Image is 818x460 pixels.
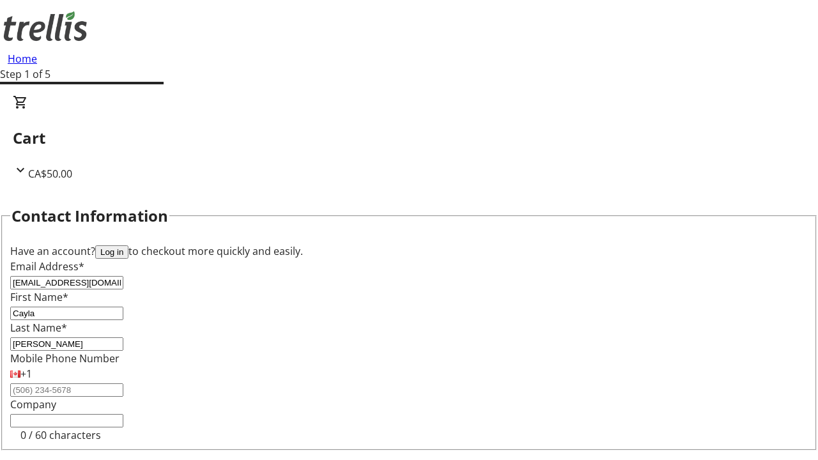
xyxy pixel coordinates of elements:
label: Company [10,397,56,411]
input: (506) 234-5678 [10,383,123,397]
label: Mobile Phone Number [10,351,120,365]
div: Have an account? to checkout more quickly and easily. [10,243,808,259]
div: CartCA$50.00 [13,95,805,181]
label: Last Name* [10,321,67,335]
label: First Name* [10,290,68,304]
button: Log in [95,245,128,259]
tr-character-limit: 0 / 60 characters [20,428,101,442]
h2: Cart [13,126,805,149]
span: CA$50.00 [28,167,72,181]
h2: Contact Information [12,204,168,227]
label: Email Address* [10,259,84,273]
